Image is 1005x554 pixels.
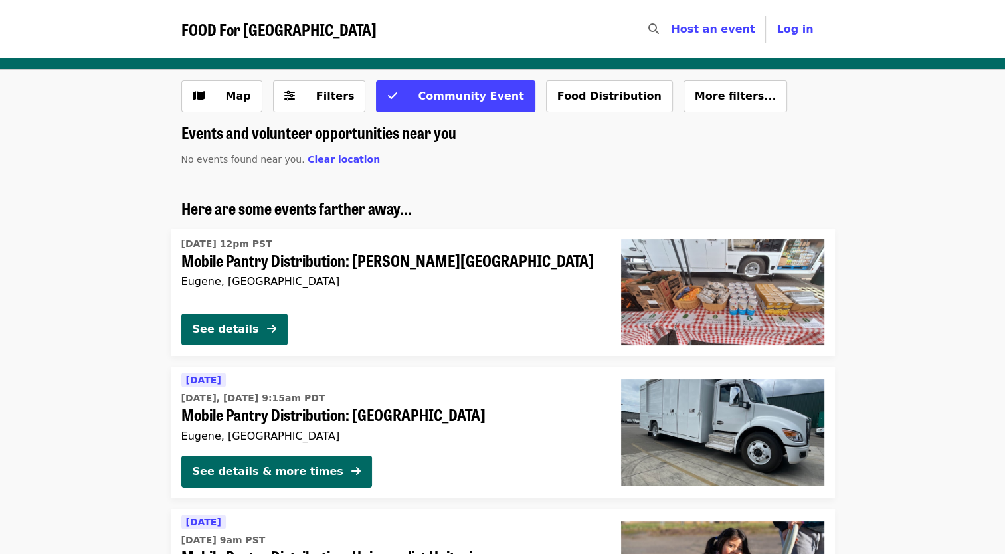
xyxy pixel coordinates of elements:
span: [DATE] [186,375,221,385]
img: Mobile Pantry Distribution: Bethel School District organized by FOOD For Lane County [621,379,824,486]
i: map icon [193,90,205,102]
span: Community Event [418,90,523,102]
span: More filters... [695,90,777,102]
i: sliders-h icon [284,90,295,102]
button: Show map view [181,80,262,112]
time: [DATE], [DATE] 9:15am PDT [181,391,325,405]
img: Mobile Pantry Distribution: Sheldon Community Center organized by FOOD For Lane County [621,239,824,345]
a: See details for "Mobile Pantry Distribution: Sheldon Community Center" [171,229,835,356]
button: See details & more times [181,456,372,488]
span: FOOD For [GEOGRAPHIC_DATA] [181,17,377,41]
div: Eugene, [GEOGRAPHIC_DATA] [181,275,600,288]
button: More filters... [684,80,788,112]
span: Events and volunteer opportunities near you [181,120,456,143]
span: Filters [316,90,355,102]
span: Log in [777,23,813,35]
input: Search [667,13,678,45]
a: FOOD For [GEOGRAPHIC_DATA] [181,20,377,39]
span: [DATE] [186,517,221,527]
div: Eugene, [GEOGRAPHIC_DATA] [181,430,600,442]
a: See details for "Mobile Pantry Distribution: Bethel School District" [171,367,835,498]
button: Community Event [376,80,535,112]
span: Mobile Pantry Distribution: [GEOGRAPHIC_DATA] [181,405,600,424]
button: Food Distribution [546,80,673,112]
a: Host an event [671,23,755,35]
span: Clear location [308,154,380,165]
i: arrow-right icon [267,323,276,335]
button: See details [181,314,288,345]
i: arrow-right icon [351,465,361,478]
i: search icon [648,23,659,35]
button: Log in [766,16,824,43]
span: No events found near you. [181,154,305,165]
div: See details [193,322,259,337]
time: [DATE] 12pm PST [181,237,272,251]
span: Map [226,90,251,102]
div: See details & more times [193,464,343,480]
span: Here are some events farther away... [181,196,412,219]
span: Mobile Pantry Distribution: [PERSON_NAME][GEOGRAPHIC_DATA] [181,251,600,270]
time: [DATE] 9am PST [181,533,266,547]
i: check icon [387,90,397,102]
button: Filters (0 selected) [273,80,366,112]
button: Clear location [308,153,380,167]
